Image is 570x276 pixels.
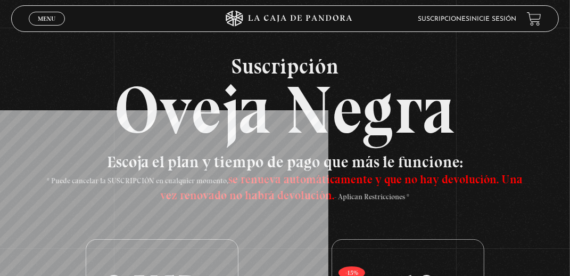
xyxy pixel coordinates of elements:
[11,55,558,143] h2: Oveja Negra
[418,16,469,22] a: Suscripciones
[38,15,55,22] span: Menu
[469,16,516,22] a: Inicie sesión
[39,154,531,202] h3: Escoja el plan y tiempo de pago que más le funcione:
[47,176,523,201] span: * Puede cancelar la SUSCRIPCIÓN en cualquier momento, - Aplican Restricciones *
[34,25,59,32] span: Cerrar
[160,172,523,202] span: se renueva automáticamente y que no hay devolución. Una vez renovado no habrá devolución.
[11,55,558,77] span: Suscripción
[527,12,541,26] a: View your shopping cart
